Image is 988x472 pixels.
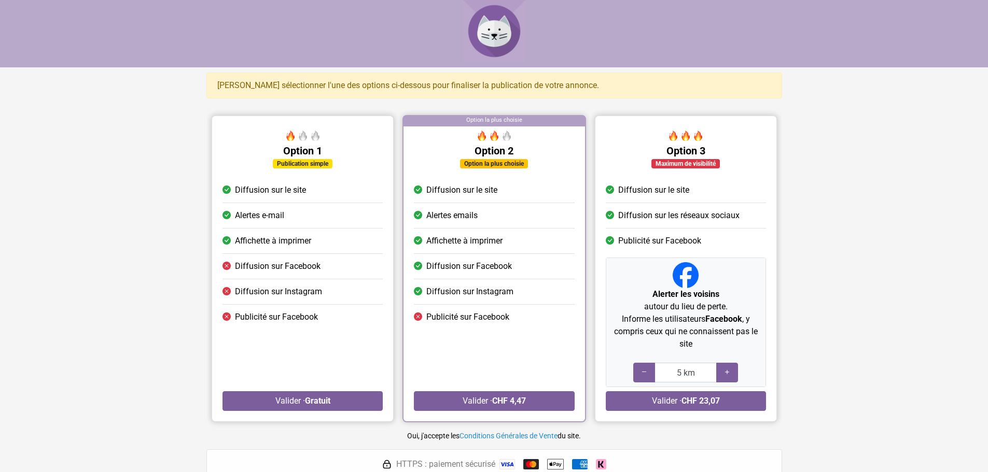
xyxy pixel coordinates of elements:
[426,311,509,323] span: Publicité sur Facebook
[705,314,742,324] strong: Facebook
[618,209,739,222] span: Diffusion sur les réseaux sociaux
[235,285,322,298] span: Diffusion sur Instagram
[206,73,782,98] div: [PERSON_NAME] sélectionner l'une des options ci-dessous pour finaliser la publication de votre an...
[523,459,539,469] img: Mastercard
[605,145,766,157] h5: Option 3
[572,459,588,469] img: American Express
[426,235,503,247] span: Affichette à imprimer
[618,235,701,247] span: Publicité sur Facebook
[426,285,513,298] span: Diffusion sur Instagram
[426,260,512,273] span: Diffusion sur Facebook
[618,184,689,196] span: Diffusion sur le site
[407,432,581,440] small: Oui, j'accepte les du site.
[222,145,383,157] h5: Option 1
[673,262,699,288] img: Facebook
[426,184,497,196] span: Diffusion sur le site
[426,209,478,222] span: Alertes emails
[596,459,606,469] img: Klarna
[460,432,558,440] a: Conditions Générales de Vente
[273,159,332,168] div: Publication simple
[403,116,585,126] div: Option la plus choisie
[304,396,330,406] strong: Gratuit
[460,159,528,168] div: Option la plus choisie
[396,458,495,470] span: HTTPS : paiement sécurisé
[235,260,321,273] span: Diffusion sur Facebook
[414,145,574,157] h5: Option 2
[652,289,719,299] strong: Alerter les voisins
[235,311,318,323] span: Publicité sur Facebook
[651,159,720,168] div: Maximum de visibilité
[222,391,383,411] button: Valider ·Gratuit
[610,313,761,350] p: Informe les utilisateurs , y compris ceux qui ne connaissent pas le site
[681,396,719,406] strong: CHF 23,07
[382,459,392,469] img: HTTPS : paiement sécurisé
[235,235,311,247] span: Affichette à imprimer
[414,391,574,411] button: Valider ·CHF 4,47
[492,396,525,406] strong: CHF 4,47
[499,459,515,469] img: Visa
[605,391,766,411] button: Valider ·CHF 23,07
[610,288,761,313] p: autour du lieu de perte.
[235,184,306,196] span: Diffusion sur le site
[235,209,284,222] span: Alertes e-mail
